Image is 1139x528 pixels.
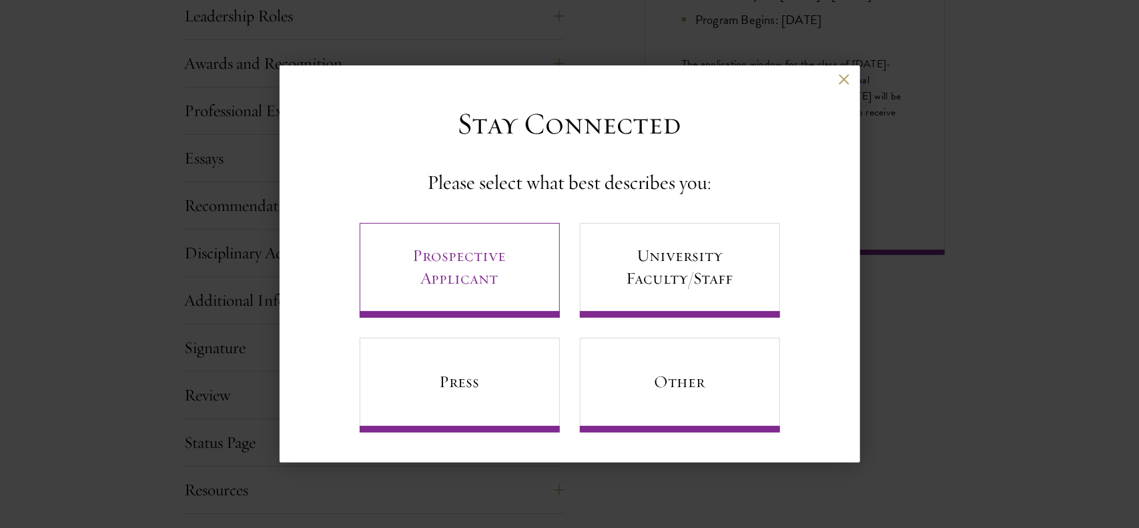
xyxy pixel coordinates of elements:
[580,223,780,318] a: University Faculty/Staff
[580,338,780,433] a: Other
[458,105,682,143] h3: Stay Connected
[428,170,712,196] h4: Please select what best describes you:
[360,223,560,318] a: Prospective Applicant
[360,338,560,433] a: Press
